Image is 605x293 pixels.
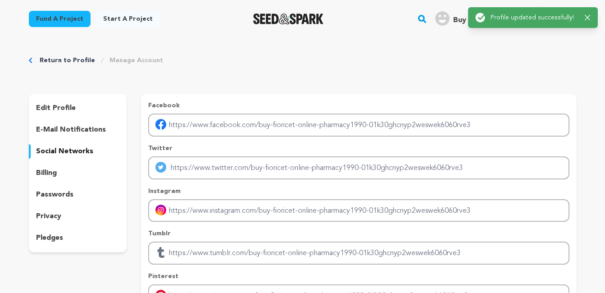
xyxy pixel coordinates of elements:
[491,13,578,22] p: Profile updated successfully!
[29,123,127,137] button: e-mail notifications
[29,144,127,159] button: social networks
[148,187,569,196] p: Instagram
[148,144,569,153] p: Twitter
[148,114,569,137] input: Enter facebook profile link
[36,124,106,135] p: e-mail notifications
[453,17,562,24] span: Buy [MEDICAL_DATA] Online P.
[29,56,577,65] div: Breadcrumb
[109,56,163,65] a: Manage Account
[96,11,160,27] a: Start a project
[148,101,569,110] p: Facebook
[148,199,569,222] input: Enter instagram handle link
[155,247,166,258] img: tumblr.svg
[29,209,127,224] button: privacy
[155,119,166,130] img: facebook-mobile.svg
[148,229,569,238] p: Tumblr
[155,162,166,173] img: twitter-mobile.svg
[253,14,324,24] img: Seed&Spark Logo Dark Mode
[435,11,450,26] img: user.png
[36,146,93,157] p: social networks
[155,205,166,215] img: instagram-mobile.svg
[29,166,127,180] button: billing
[29,188,127,202] button: passwords
[36,103,76,114] p: edit profile
[148,242,569,265] input: Enter tubmlr profile link
[148,156,569,179] input: Enter twitter profile link
[36,211,61,222] p: privacy
[29,11,91,27] a: Fund a project
[433,9,576,28] span: Buy Fioricet Online P.'s Profile
[148,272,569,281] p: Pinterest
[40,56,95,65] a: Return to Profile
[433,9,576,26] a: Buy Fioricet Online P.'s Profile
[29,101,127,115] button: edit profile
[435,11,562,26] div: Buy Fioricet Online P.'s Profile
[253,14,324,24] a: Seed&Spark Homepage
[36,168,57,179] p: billing
[36,233,63,243] p: pledges
[36,189,73,200] p: passwords
[29,231,127,245] button: pledges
